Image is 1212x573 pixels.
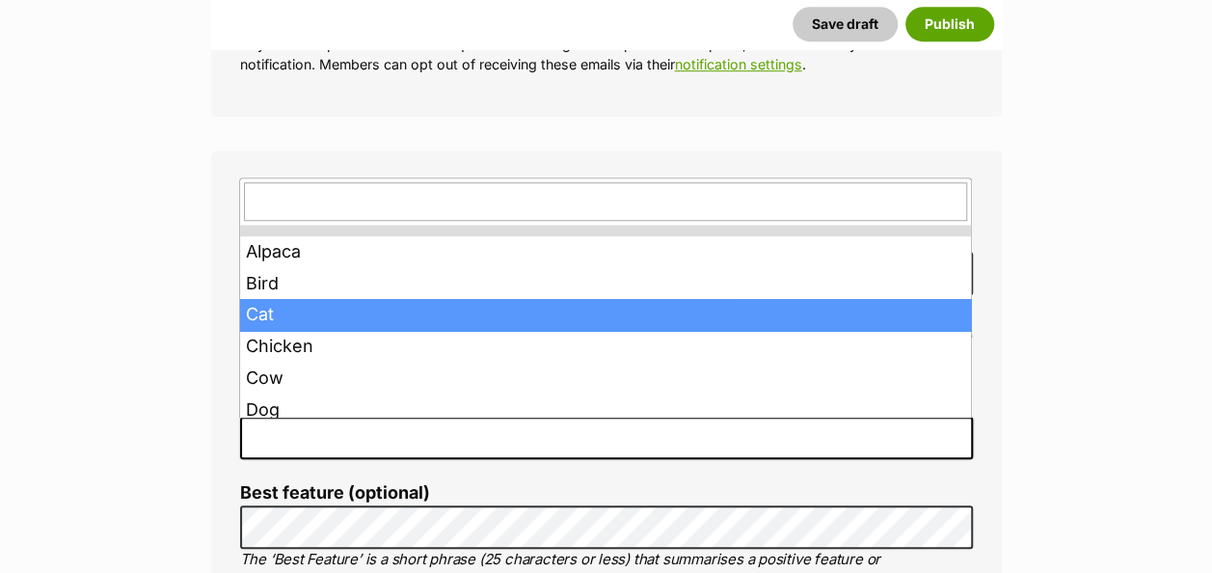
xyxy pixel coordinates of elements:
li: Alpaca [240,236,971,268]
li: Cat [240,299,971,331]
li: Cow [240,363,971,395]
a: notification settings [675,56,802,72]
li: Dog [240,395,971,426]
label: Best feature (optional) [240,483,973,504]
li: Chicken [240,331,971,363]
button: Save draft [793,7,898,41]
p: Any time this pet receives new enquiries or messages from potential adopters, we'll also send you... [240,34,973,75]
button: Publish [905,7,994,41]
li: Bird [240,268,971,300]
